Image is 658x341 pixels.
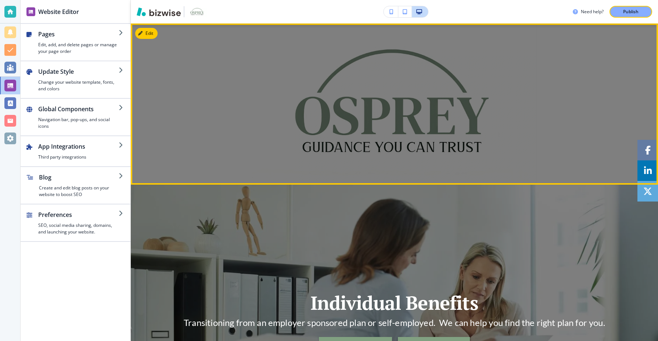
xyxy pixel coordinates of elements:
a: Social media link to linkedin account [637,160,658,181]
button: Global ComponentsNavigation bar, pop-ups, and social icons [21,99,130,135]
a: Social media link to twitter account [637,181,658,202]
h4: Navigation bar, pop-ups, and social icons [38,116,119,130]
h4: Change your website template, fonts, and colors [38,79,119,92]
h4: Create and edit blog posts on your website to boost SEO [39,185,119,198]
h1: Individual Benefits [310,290,478,315]
h2: Preferences [38,210,119,219]
h4: SEO, social media sharing, domains, and launching your website. [38,222,119,235]
button: BlogCreate and edit blog posts on your website to boost SEO [21,167,130,204]
img: editor icon [26,7,35,16]
button: Publish [610,6,652,18]
h3: Need help? [581,8,604,15]
h2: Blog [39,173,119,182]
h2: Website Editor [38,7,79,16]
h2: Pages [38,30,119,39]
img: Your Logo [187,6,207,18]
button: PreferencesSEO, social media sharing, domains, and launching your website. [21,204,130,241]
button: PagesEdit, add, and delete pages or manage your page order [21,24,130,61]
h2: Update Style [38,67,119,76]
h4: Edit, add, and delete pages or manage your page order [38,41,119,55]
h2: App Integrations [38,142,119,151]
img: Bizwise Logo [137,7,181,16]
button: App IntegrationsThird party integrations [21,136,130,166]
h2: Global Components [38,105,119,113]
button: Edit [135,28,158,39]
button: Update StyleChange your website template, fonts, and colors [21,61,130,98]
h4: Third party integrations [38,154,119,160]
a: Social media link to facebook account [637,140,658,160]
p: Transitioning from an employer sponsored plan or self-employed. We can help you find the right pl... [184,317,605,328]
p: Publish [623,8,639,15]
